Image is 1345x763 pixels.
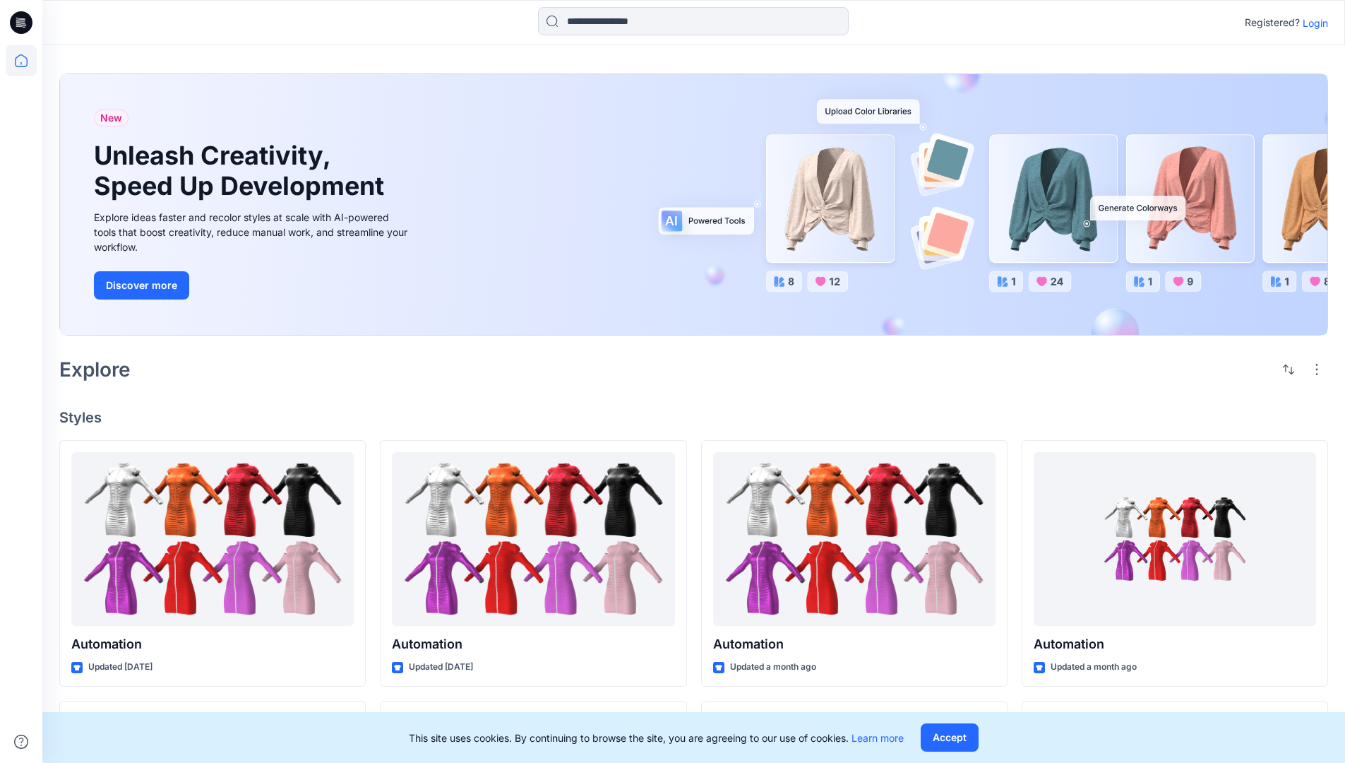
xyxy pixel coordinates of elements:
h1: Unleash Creativity, Speed Up Development [94,141,390,201]
a: Automation [713,452,996,627]
button: Discover more [94,271,189,300]
p: Updated a month ago [730,660,816,675]
h2: Explore [59,358,131,381]
p: Updated [DATE] [88,660,153,675]
p: Automation [392,634,674,654]
div: Explore ideas faster and recolor styles at scale with AI-powered tools that boost creativity, red... [94,210,412,254]
a: Automation [71,452,354,627]
p: Login [1303,16,1328,30]
p: Automation [1034,634,1316,654]
a: Discover more [94,271,412,300]
a: Automation [392,452,674,627]
p: Updated a month ago [1051,660,1137,675]
p: Registered? [1245,14,1300,31]
p: Updated [DATE] [409,660,473,675]
p: This site uses cookies. By continuing to browse the site, you are agreeing to our use of cookies. [409,731,904,745]
span: New [100,110,122,126]
p: Automation [713,634,996,654]
button: Accept [921,723,979,752]
p: Automation [71,634,354,654]
h4: Styles [59,409,1328,426]
a: Automation [1034,452,1316,627]
a: Learn more [851,732,904,744]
